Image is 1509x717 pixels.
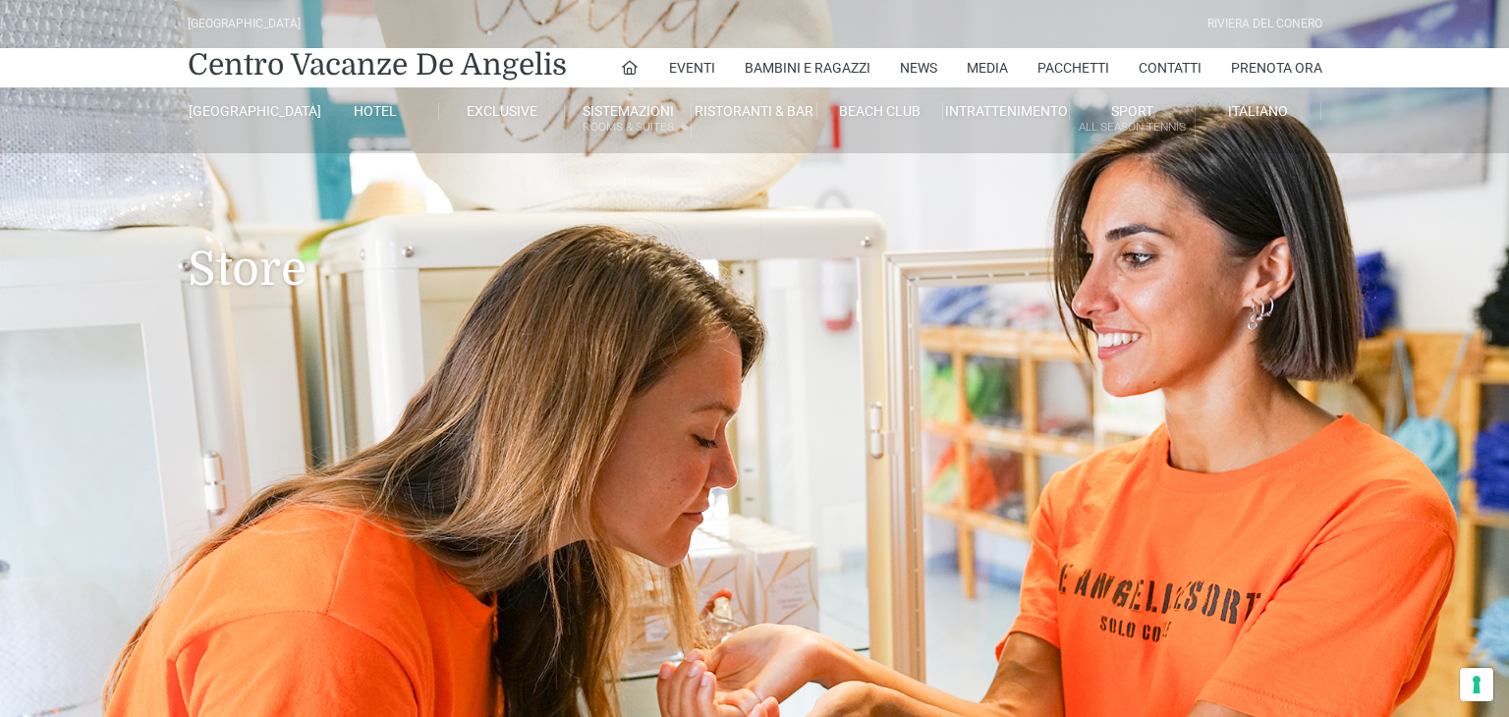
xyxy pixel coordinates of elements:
small: Rooms & Suites [565,118,690,137]
a: Italiano [1196,102,1321,120]
a: Eventi [669,48,715,87]
a: Pacchetti [1037,48,1109,87]
h1: Store [188,153,1322,326]
a: Exclusive [439,102,565,120]
div: [GEOGRAPHIC_DATA] [188,15,301,33]
a: Contatti [1139,48,1202,87]
button: Le tue preferenze relative al consenso per le tecnologie di tracciamento [1460,668,1493,701]
a: News [900,48,937,87]
a: SportAll Season Tennis [1070,102,1196,138]
a: Hotel [313,102,439,120]
small: All Season Tennis [1070,118,1195,137]
a: Centro Vacanze De Angelis [188,45,567,84]
a: Intrattenimento [943,102,1069,120]
div: Riviera Del Conero [1207,15,1322,33]
a: [GEOGRAPHIC_DATA] [188,102,313,120]
a: Ristoranti & Bar [692,102,817,120]
a: SistemazioniRooms & Suites [565,102,691,138]
a: Media [967,48,1008,87]
a: Prenota Ora [1231,48,1322,87]
span: Italiano [1228,103,1288,119]
a: Beach Club [817,102,943,120]
a: Bambini e Ragazzi [745,48,870,87]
